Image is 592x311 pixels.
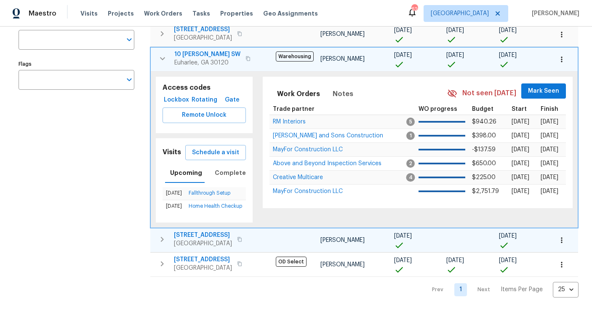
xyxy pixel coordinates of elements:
span: Start [512,106,527,112]
button: Open [123,34,135,46]
span: Trade partner [273,106,315,112]
span: [DATE] [541,147,558,153]
span: [PERSON_NAME] [320,237,365,243]
a: Fallthrough Setup [189,190,230,196]
span: $225.00 [472,174,496,180]
a: Creative Multicare [273,175,323,180]
span: Gate [222,95,243,105]
a: Home Health Checkup [189,204,242,209]
span: Finish [541,106,558,112]
span: Work Orders [144,9,182,18]
span: $398.00 [472,133,496,139]
span: Properties [220,9,253,18]
span: Completed [215,168,250,178]
span: Schedule a visit [192,147,239,158]
span: Not seen [DATE] [462,88,516,98]
span: [DATE] [512,161,529,166]
span: [DATE] [446,27,464,33]
span: Geo Assignments [263,9,318,18]
span: [GEOGRAPHIC_DATA] [174,264,232,272]
h5: Access codes [163,83,246,92]
button: Rotating [190,92,219,108]
span: [DATE] [446,52,464,58]
span: [DATE] [541,161,558,166]
span: [PERSON_NAME] [320,262,365,268]
button: Schedule a visit [185,145,246,161]
span: Above and Beyond Inspection Services [273,161,381,166]
button: Lockbox [163,92,190,108]
span: [PERSON_NAME] [320,56,365,62]
label: Flags [19,62,134,67]
span: $940.26 [472,119,496,125]
td: [DATE] [163,187,185,200]
span: Remote Unlock [169,110,239,121]
span: Rotating [194,95,215,105]
a: RM Interiors [273,119,306,124]
span: 5 [406,118,415,126]
span: Work Orders [277,88,320,100]
p: Items Per Page [501,285,543,294]
span: [DATE] [541,188,558,194]
span: [DATE] [512,147,529,153]
span: [PERSON_NAME] [528,9,579,18]
span: MayFor Construction LLC [273,147,343,153]
a: [PERSON_NAME] and Sons Construction [273,133,383,138]
span: Budget [472,106,493,112]
span: Upcoming [170,168,202,178]
span: Visits [80,9,98,18]
span: RM Interiors [273,119,306,125]
span: 1 [406,131,415,140]
span: [DATE] [499,52,517,58]
span: OD Select [276,257,307,267]
span: [PERSON_NAME] [320,31,365,37]
a: MayFor Construction LLC [273,147,343,152]
span: [DATE] [394,52,412,58]
a: MayFor Construction LLC [273,189,343,194]
span: WO progress [419,106,457,112]
span: 10 [PERSON_NAME] SW [174,50,240,59]
span: [GEOGRAPHIC_DATA] [431,9,489,18]
span: Notes [333,88,353,100]
span: [DATE] [499,27,517,33]
span: [GEOGRAPHIC_DATA] [174,34,232,42]
span: [STREET_ADDRESS] [174,255,232,264]
span: [DATE] [512,174,529,180]
span: Tasks [192,11,210,16]
a: Above and Beyond Inspection Services [273,161,381,166]
span: MayFor Construction LLC [273,188,343,194]
span: [DATE] [394,233,412,239]
span: Lockbox [166,95,187,105]
div: 62 [411,5,417,13]
span: -$137.59 [472,147,496,153]
span: [STREET_ADDRESS] [174,25,232,34]
a: Goto page 1 [454,283,467,296]
span: [GEOGRAPHIC_DATA] [174,239,232,248]
span: Projects [108,9,134,18]
td: [DATE] [163,200,185,212]
span: [DATE] [541,133,558,139]
span: [DATE] [512,119,529,125]
span: [DATE] [512,133,529,139]
button: Remote Unlock [163,107,246,123]
h5: Visits [163,148,181,157]
span: [DATE] [512,188,529,194]
span: Warehousing [276,51,314,62]
span: [DATE] [499,257,517,263]
span: Euharlee, GA 30120 [174,59,240,67]
span: [DATE] [541,119,558,125]
div: 25 [553,279,579,300]
span: [DATE] [499,233,517,239]
span: 2 [406,159,415,168]
span: Maestro [29,9,56,18]
span: [DATE] [394,257,412,263]
span: $650.00 [472,161,496,166]
button: Mark Seen [521,83,566,99]
button: Gate [219,92,246,108]
span: [DATE] [446,257,464,263]
nav: Pagination Navigation [424,282,579,298]
span: [DATE] [541,174,558,180]
span: Creative Multicare [273,174,323,180]
span: Mark Seen [528,86,559,97]
span: 4 [406,173,415,182]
